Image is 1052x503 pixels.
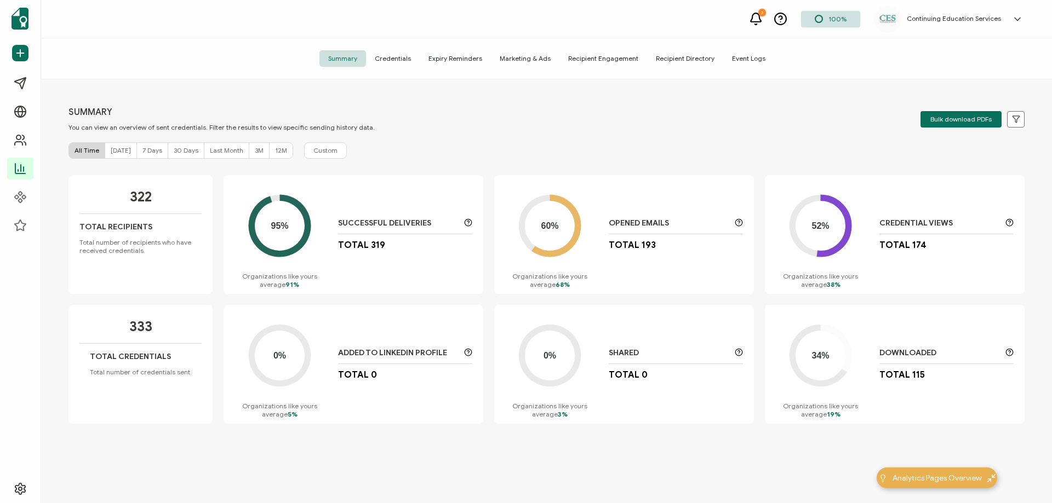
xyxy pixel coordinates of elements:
span: 12M [275,146,287,154]
span: 7 Days [142,146,162,154]
p: Total Recipients [79,222,152,232]
h5: Continuing Education Services [907,15,1001,22]
span: Event Logs [723,50,774,67]
span: 100% [828,15,847,23]
p: 333 [129,319,152,335]
p: Opened Emails [609,218,729,228]
p: Total 319 [338,240,385,251]
span: Expiry Reminders [420,50,491,67]
iframe: Chat Widget [997,450,1052,503]
p: Organizations like yours average [505,272,595,288]
p: Total 0 [338,369,377,380]
span: 5% [288,410,298,418]
span: [DATE] [111,146,131,154]
span: Recipient Engagement [559,50,647,67]
p: Successful Deliveries [338,218,459,228]
div: 7 [758,9,766,16]
p: Total 115 [879,369,925,380]
img: minimize-icon.svg [987,474,996,482]
p: You can view an overview of sent credentials. Filter the results to view specific sending history... [68,123,375,131]
p: Organizations like yours average [505,402,595,418]
span: Custom [313,146,338,155]
p: Shared [609,348,729,358]
p: Added to LinkedIn Profile [338,348,459,358]
p: Organizations like yours average [235,272,324,288]
img: sertifier-logomark-colored.svg [12,8,28,30]
span: 3% [558,410,568,418]
p: Total Credentials [90,352,171,361]
span: Marketing & Ads [491,50,559,67]
p: Organizations like yours average [776,272,866,288]
button: Custom [304,142,347,159]
p: Total 0 [609,369,648,380]
p: 322 [130,189,152,205]
p: Total number of credentials sent. [90,368,192,376]
img: 501535ef-f7ad-426d-9674-24d7c984c6b0.png [879,15,896,23]
span: 91% [285,280,299,288]
span: 30 Days [174,146,198,154]
span: Recipient Directory [647,50,723,67]
span: Credentials [366,50,420,67]
span: 68% [556,280,570,288]
span: 19% [827,410,841,418]
span: 3M [255,146,264,154]
span: All Time [75,146,99,154]
p: SUMMARY [68,107,375,118]
p: Organizations like yours average [235,402,324,418]
span: Bulk download PDFs [930,116,992,123]
p: Downloaded [879,348,1000,358]
p: Total 174 [879,240,927,251]
span: Summary [319,50,366,67]
p: Total number of recipients who have received credentials. [79,238,202,255]
span: 38% [827,280,841,288]
p: Organizations like yours average [776,402,866,418]
span: Analytics Pages Overview [893,472,982,484]
p: Credential Views [879,218,1000,228]
button: Bulk download PDFs [921,111,1002,128]
p: Total 193 [609,240,656,251]
span: Last Month [210,146,243,154]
